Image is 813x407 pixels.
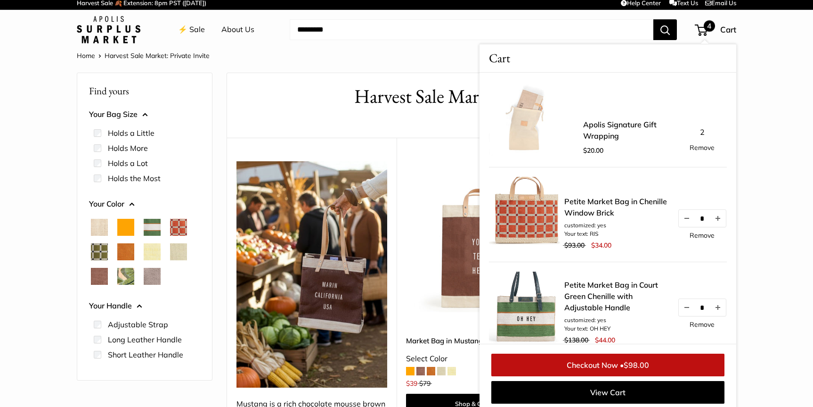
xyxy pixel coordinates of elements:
a: Apolis Signature Gift Wrapping [583,119,668,141]
button: Decrease quantity by 1 [679,299,695,316]
img: Mustang is a rich chocolate mousse brown — an earthy, grounding hue made for crisp air and slow a... [236,161,387,388]
button: Your Color [89,197,200,211]
span: $138.00 [564,336,588,344]
a: Checkout Now •$98.00 [491,354,724,376]
a: Remove [690,232,715,239]
span: $93.00 [564,241,585,249]
label: Holds a Lot [108,158,148,169]
span: Harvest Sale Market: Private Invite [105,51,210,60]
a: Petite Market Bag in Chenille Window Brick [564,196,668,218]
img: Apolis: Surplus Market [77,16,140,43]
label: Adjustable Strap [108,319,168,330]
li: Your text: OH HEY [564,324,668,333]
p: Find yours [89,82,200,100]
button: Court Green [144,219,161,236]
a: View Cart [491,381,724,404]
a: Market Bag in Mustang [406,335,557,346]
span: $34.00 [591,241,611,249]
button: Cognac [117,243,134,260]
button: Mint Sorbet [170,243,187,260]
img: Market Bag in Mustang [406,161,557,312]
nav: Breadcrumb [77,50,210,62]
button: Mustang [91,268,108,285]
li: Your text: RIS [564,230,668,238]
span: Cart [720,25,736,34]
a: 4 Cart [696,22,736,37]
li: customized: yes [564,221,668,230]
img: description_Our very first Chenille-Jute Market bag [489,272,564,347]
label: Short Leather Handle [108,349,183,360]
span: $39 [406,379,417,388]
label: Holds the Most [108,173,161,184]
button: Orange [117,219,134,236]
a: Home [77,51,95,60]
span: $20.00 [583,146,603,155]
input: Quantity [695,303,710,311]
button: Taupe [144,268,161,285]
button: Chenille Window Sage [91,243,108,260]
input: Search... [290,19,653,40]
a: About Us [221,23,254,37]
button: Decrease quantity by 1 [679,210,695,227]
span: $44.00 [595,336,615,344]
a: Remove [690,321,715,328]
button: Chenille Window Brick [170,219,187,236]
span: $79 [419,379,431,388]
div: 2 [677,125,727,151]
button: Your Handle [89,299,200,313]
a: ⚡️ Sale [178,23,205,37]
a: Petite Market Bag in Court Green Chenille with Adjustable Handle [564,279,668,313]
input: Quantity [695,214,710,222]
h1: Harvest Sale Market: Private Invite [241,83,722,110]
button: Your Bag Size [89,108,200,122]
span: Cart [489,49,510,67]
label: Holds a Little [108,127,154,139]
a: Market Bag in MustangMarket Bag in Mustang [406,161,557,312]
button: Daisy [144,243,161,260]
span: 4 [704,20,715,32]
button: Increase quantity by 1 [710,299,726,316]
button: Search [653,19,677,40]
button: Palm Leaf [117,268,134,285]
span: $98.00 [624,360,649,370]
button: Natural [91,219,108,236]
div: Select Color [406,352,557,366]
label: Long Leather Handle [108,334,182,345]
a: Remove [690,144,715,151]
button: Increase quantity by 1 [710,210,726,227]
label: Holds More [108,142,148,154]
li: customized: yes [564,316,668,324]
